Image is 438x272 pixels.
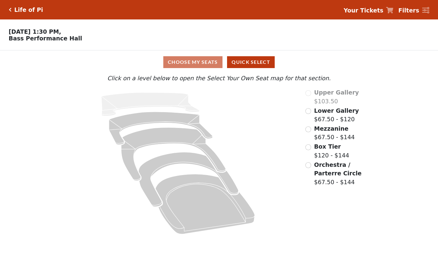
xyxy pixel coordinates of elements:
[9,8,12,12] a: Click here to go back to filters
[101,93,199,116] path: Upper Gallery - Seats Available: 0
[59,74,379,83] p: Click on a level below to open the Select Your Own Seat map for that section.
[155,174,255,234] path: Orchestra / Parterre Circle - Seats Available: 39
[314,106,359,124] label: $67.50 - $120
[14,6,43,13] h5: Life of Pi
[314,125,348,132] span: Mezzanine
[344,7,383,14] strong: Your Tickets
[314,160,379,187] label: $67.50 - $144
[314,161,362,177] span: Orchestra / Parterre Circle
[344,6,393,15] a: Your Tickets
[398,6,429,15] a: Filters
[227,56,275,68] button: Quick Select
[314,142,349,160] label: $120 - $144
[314,88,359,105] label: $103.50
[314,124,355,142] label: $67.50 - $144
[314,89,359,96] span: Upper Gallery
[314,107,359,114] span: Lower Gallery
[398,7,419,14] strong: Filters
[314,143,341,150] span: Box Tier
